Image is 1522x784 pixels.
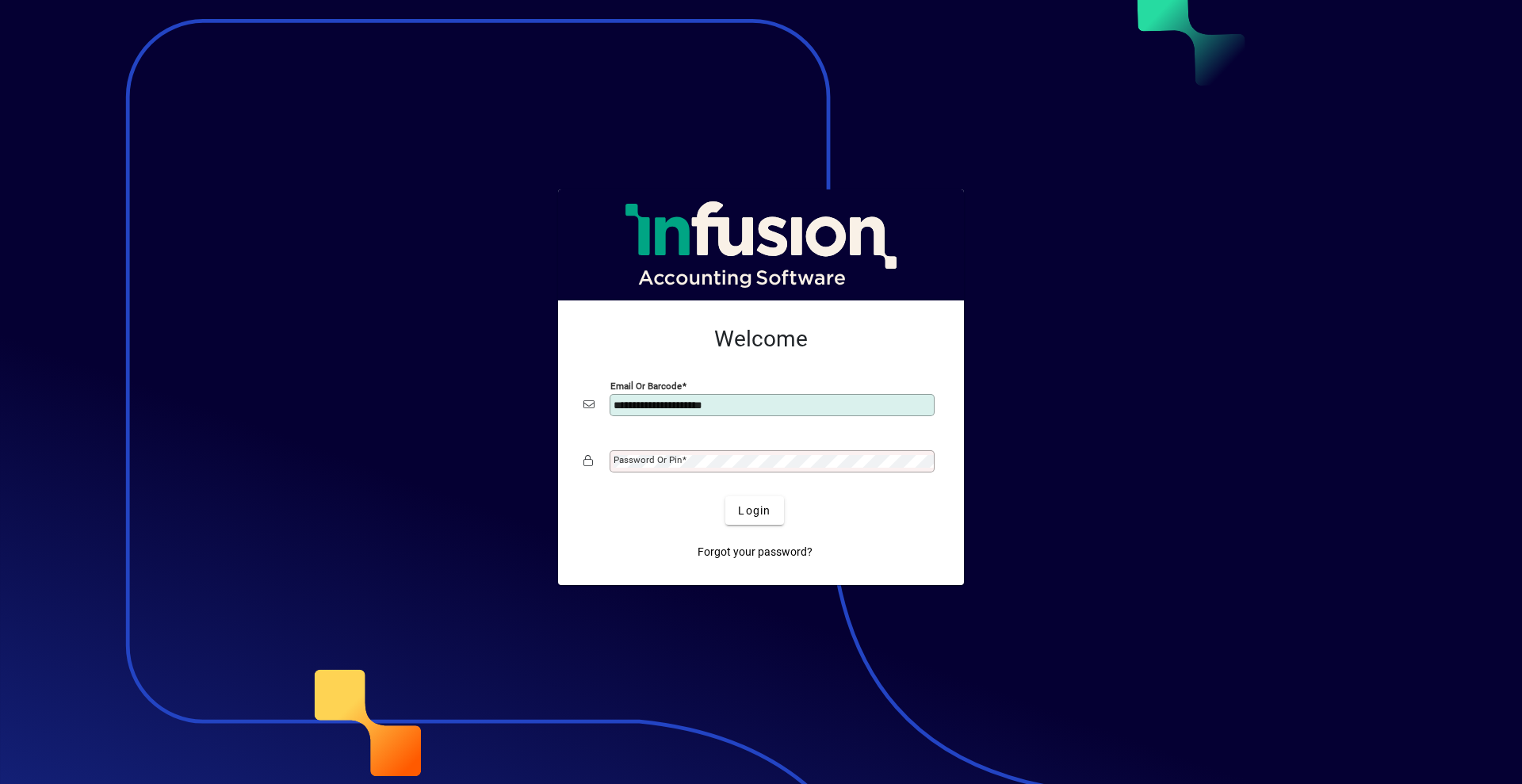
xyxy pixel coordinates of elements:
[698,544,813,560] span: Forgot your password?
[738,503,771,519] span: Login
[614,454,682,465] mat-label: Password or Pin
[610,381,682,392] mat-label: Email or Barcode
[691,537,819,566] a: Forgot your password?
[583,326,939,353] h2: Welcome
[725,496,783,525] button: Login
